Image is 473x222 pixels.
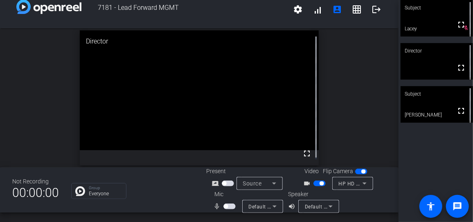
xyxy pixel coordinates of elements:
div: Speaker [288,190,337,199]
span: 00:00:00 [12,183,59,203]
span: Video [304,167,319,176]
mat-icon: videocam_outline [304,179,313,188]
div: Director [80,30,319,53]
div: Present [206,167,288,176]
mat-icon: accessibility [426,201,436,211]
mat-icon: volume_up [288,201,298,211]
mat-icon: screen_share_outline [212,179,222,188]
p: Group [89,186,122,190]
mat-icon: fullscreen [456,20,466,30]
p: Everyone [89,191,122,196]
span: HP HD Camera (30c9:0010) [339,180,406,187]
span: Flip Camera [323,167,353,176]
mat-icon: grid_on [352,5,362,14]
span: Default - Microphone Array (Intel® Smart Sound Technology for Digital Microphones) [249,203,452,210]
img: Chat Icon [75,186,85,196]
span: Source [243,180,262,187]
div: Director [401,43,473,59]
mat-icon: settings [293,5,303,14]
mat-icon: fullscreen [456,63,466,73]
mat-icon: account_box [332,5,342,14]
mat-icon: fullscreen [302,149,312,158]
div: Subject [401,86,473,102]
mat-icon: message [453,201,462,211]
mat-icon: fullscreen [456,106,466,116]
mat-icon: logout [372,5,381,14]
span: Default - Speakers (Realtek(R) Audio) [305,203,393,210]
div: Not Recording [12,177,59,186]
mat-icon: mic_none [214,201,223,211]
div: Mic [206,190,288,199]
